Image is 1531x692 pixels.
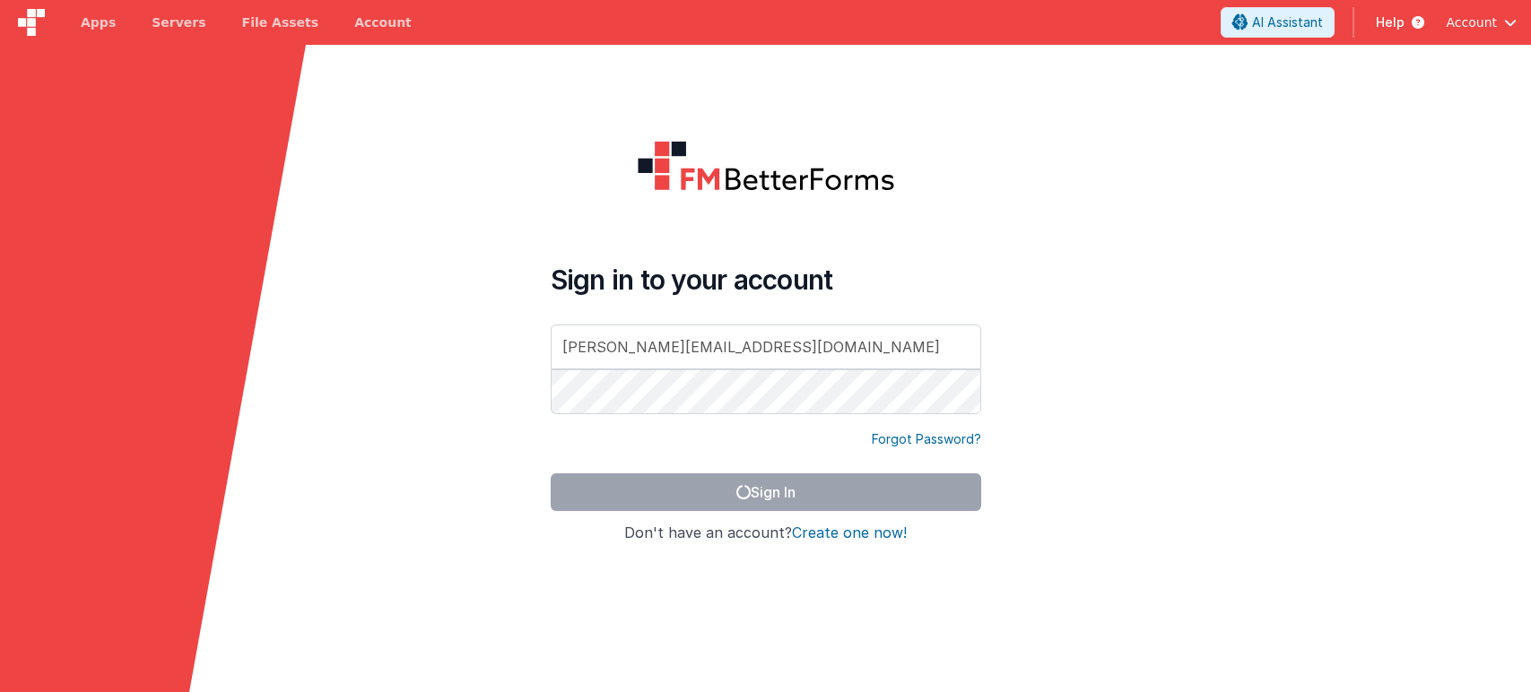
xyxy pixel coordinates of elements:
span: File Assets [242,13,319,31]
button: Sign In [551,473,981,511]
a: Forgot Password? [872,430,981,448]
span: Apps [81,13,116,31]
input: Email Address [551,324,981,369]
h4: Sign in to your account [551,264,981,296]
span: AI Assistant [1252,13,1323,31]
button: Create one now! [792,525,907,541]
span: Help [1376,13,1405,31]
button: Account [1446,13,1517,31]
h4: Don't have an account? [551,525,981,541]
span: Account [1446,13,1497,31]
span: Servers [152,13,205,31]
button: AI Assistant [1221,7,1335,38]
